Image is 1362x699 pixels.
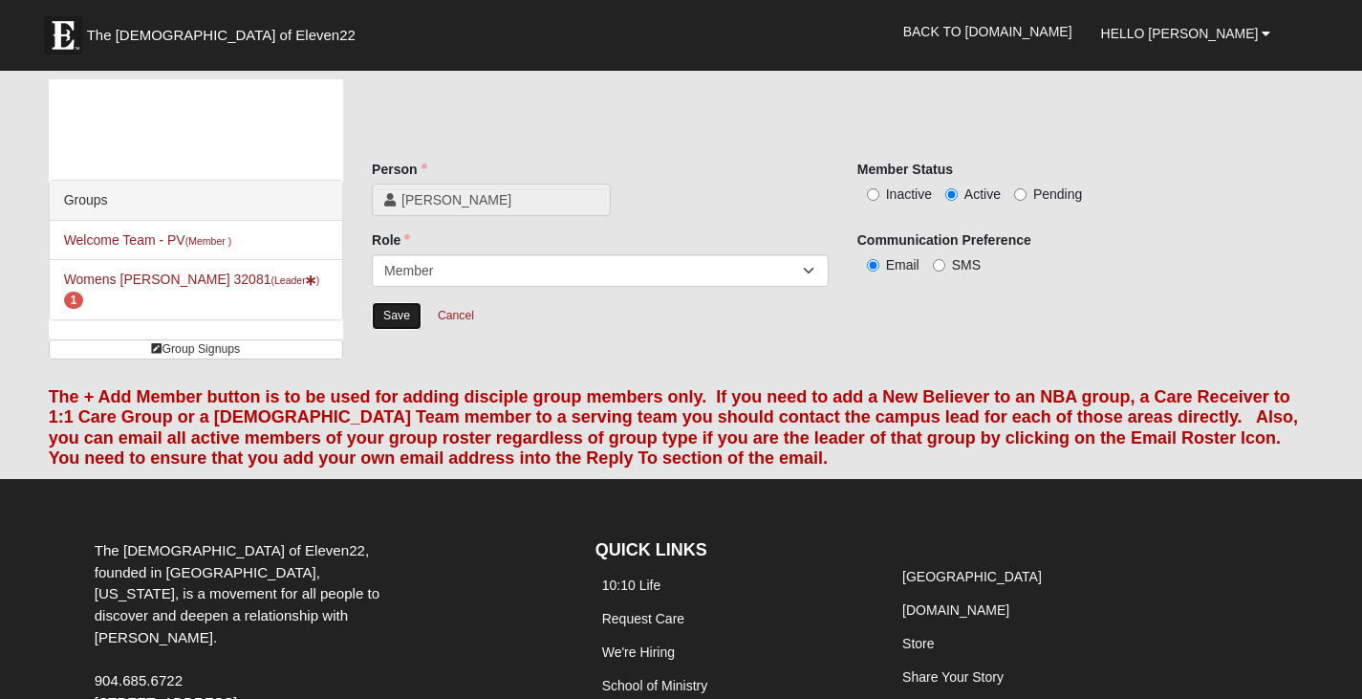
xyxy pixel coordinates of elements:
a: [GEOGRAPHIC_DATA] [902,569,1042,584]
a: Group Signups [49,339,343,360]
a: Request Care [602,611,684,626]
small: (Leader ) [270,274,319,286]
font: The + Add Member button is to be used for adding disciple group members only. If you need to add ... [49,387,1298,469]
input: Pending [1014,188,1027,201]
a: The [DEMOGRAPHIC_DATA] of Eleven22 [34,7,417,55]
a: Hello [PERSON_NAME] [1087,10,1286,57]
h4: QUICK LINKS [595,540,867,561]
span: SMS [952,257,981,273]
label: Person [372,160,426,179]
input: SMS [933,259,945,272]
a: Back to [DOMAIN_NAME] [889,8,1087,55]
label: Member Status [857,160,953,179]
span: [PERSON_NAME] [401,190,598,209]
input: Email [867,259,879,272]
input: Active [945,188,958,201]
span: number of pending members [64,292,84,309]
img: Eleven22 logo [44,16,82,55]
a: Welcome Team - PV(Member ) [64,232,232,248]
div: Groups [50,181,342,221]
input: Inactive [867,188,879,201]
a: [DOMAIN_NAME] [902,602,1009,618]
span: Email [886,257,919,273]
a: Cancel [425,301,486,331]
label: Role [372,230,410,250]
span: Pending [1033,186,1082,202]
span: Hello [PERSON_NAME] [1101,26,1259,41]
span: Active [964,186,1001,202]
small: (Member ) [185,235,231,247]
span: Inactive [886,186,932,202]
input: Alt+s [372,302,422,330]
label: Communication Preference [857,230,1031,250]
a: Womens [PERSON_NAME] 32081(Leader) 1 [64,272,320,307]
a: 10:10 Life [602,578,661,593]
span: The [DEMOGRAPHIC_DATA] of Eleven22 [87,26,356,45]
a: Store [902,636,934,651]
a: We're Hiring [602,644,675,660]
